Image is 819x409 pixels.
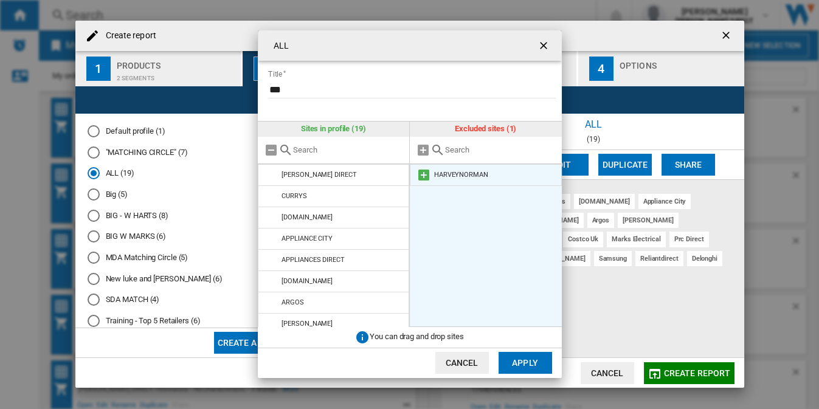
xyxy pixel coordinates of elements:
[445,145,556,154] input: Search
[282,171,356,179] div: [PERSON_NAME] DIRECT
[499,352,552,374] button: Apply
[258,122,410,136] div: Sites in profile (19)
[282,213,333,221] div: [DOMAIN_NAME]
[282,298,304,306] div: ARGOS
[282,235,333,242] div: APPLIANCE CITY
[293,145,404,154] input: Search
[282,277,333,285] div: [DOMAIN_NAME]
[537,40,552,54] ng-md-icon: getI18NText('BUTTONS.CLOSE_DIALOG')
[416,143,430,157] md-icon: Add all
[434,171,488,179] div: HARVEYNORMAN
[410,122,562,136] div: Excluded sites (1)
[268,40,289,52] h4: ALL
[264,143,278,157] md-icon: Remove all
[282,192,306,200] div: CURRYS
[370,332,463,341] span: You can drag and drop sites
[533,33,557,58] button: getI18NText('BUTTONS.CLOSE_DIALOG')
[282,320,333,328] div: [PERSON_NAME]
[282,256,344,264] div: APPLIANCES DIRECT
[435,352,489,374] button: Cancel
